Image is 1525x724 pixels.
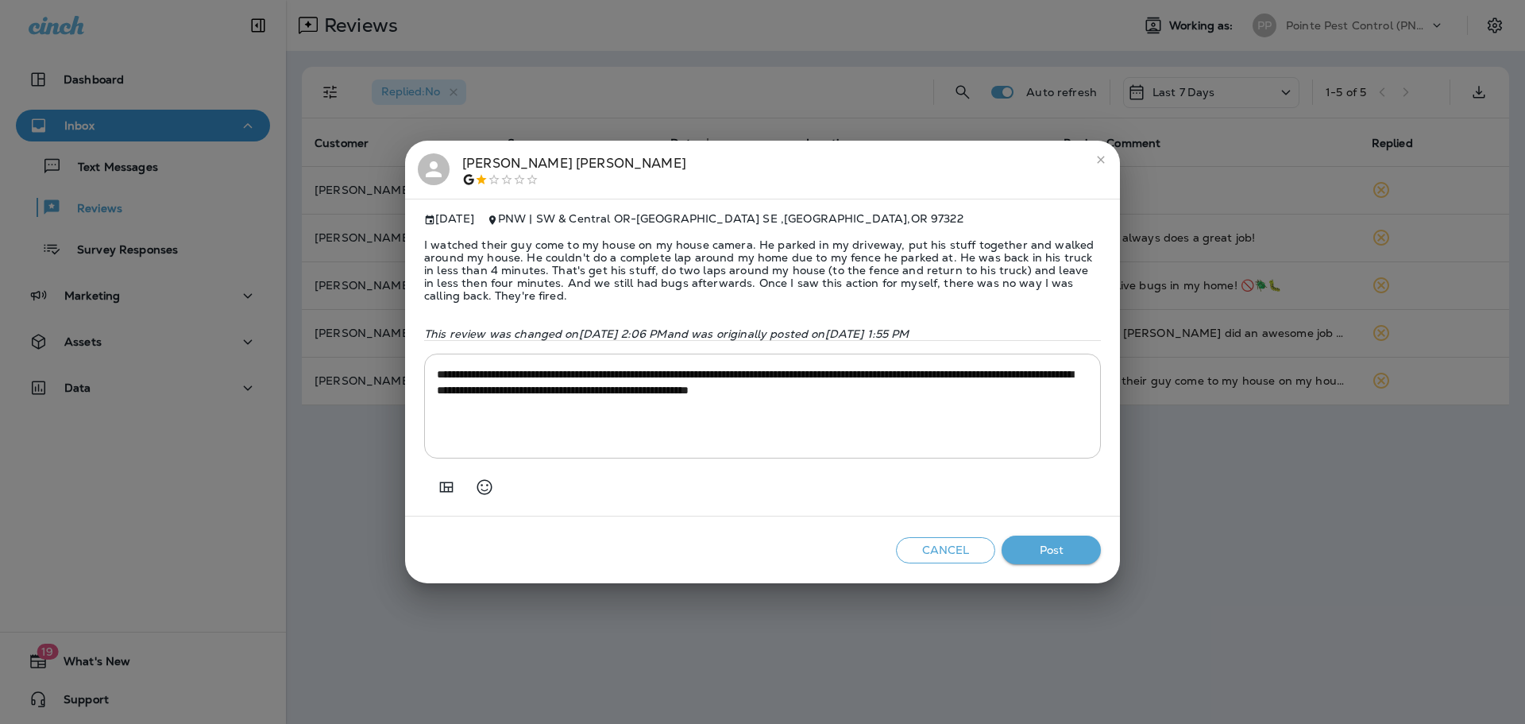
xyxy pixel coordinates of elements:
span: PNW | SW & Central OR - [GEOGRAPHIC_DATA] SE , [GEOGRAPHIC_DATA] , OR 97322 [498,211,963,226]
button: Cancel [896,537,995,563]
span: I watched their guy come to my house on my house camera. He parked in my driveway, put his stuff ... [424,226,1101,315]
span: and was originally posted on [DATE] 1:55 PM [667,327,909,341]
div: [PERSON_NAME] [PERSON_NAME] [462,153,686,187]
p: This review was changed on [DATE] 2:06 PM [424,327,1101,340]
button: Post [1002,536,1101,565]
button: close [1088,147,1114,172]
button: Select an emoji [469,471,500,503]
span: [DATE] [424,212,474,226]
button: Add in a premade template [430,471,462,503]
